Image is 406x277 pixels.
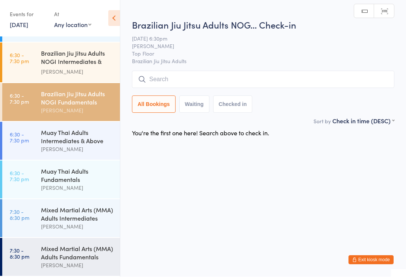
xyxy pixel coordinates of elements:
button: Checked in [213,96,253,113]
span: Brazilian Jiu Jitsu Adults [132,58,394,65]
div: [PERSON_NAME] [41,184,114,192]
a: 6:30 -7:30 pmMuay Thai Adults Fundamentals[PERSON_NAME] [2,161,120,199]
div: At [54,8,91,21]
div: [PERSON_NAME] [41,145,114,154]
time: 7:30 - 8:30 pm [10,209,29,221]
div: Brazilian Jiu Jitsu Adults NOGI Fundamentals [41,90,114,106]
div: Brazilian Jiu Jitsu Adults NOGI Intermediates & Ab... [41,49,114,68]
div: You're the first one here! Search above to check in. [132,129,269,137]
input: Search [132,71,394,88]
div: Mixed Martial Arts (MMA) Adults Intermediates [41,206,114,223]
a: 6:30 -7:30 pmMuay Thai Adults Intermediates & Above[PERSON_NAME] [2,122,120,160]
span: [PERSON_NAME] [132,42,383,50]
span: [DATE] 6:30pm [132,35,383,42]
a: [DATE] [10,21,28,29]
div: Check in time (DESC) [332,117,394,125]
time: 6:30 - 7:30 pm [10,93,29,105]
div: [PERSON_NAME] [41,68,114,76]
div: Any location [54,21,91,29]
button: Exit kiosk mode [348,256,394,265]
div: [PERSON_NAME] [41,223,114,231]
div: Events for [10,8,47,21]
label: Sort by [314,118,331,125]
div: Muay Thai Adults Intermediates & Above [41,129,114,145]
div: [PERSON_NAME] [41,106,114,115]
time: 7:30 - 8:30 pm [10,248,29,260]
a: 7:30 -8:30 pmMixed Martial Arts (MMA) Adults Intermediates[PERSON_NAME] [2,200,120,238]
a: 6:30 -7:30 pmBrazilian Jiu Jitsu Adults NOGI Intermediates & Ab...[PERSON_NAME] [2,43,120,83]
button: Waiting [179,96,209,113]
time: 6:30 - 7:30 pm [10,132,29,144]
div: Mixed Martial Arts (MMA) Adults Fundamentals [41,245,114,261]
a: 6:30 -7:30 pmBrazilian Jiu Jitsu Adults NOGI Fundamentals[PERSON_NAME] [2,83,120,121]
a: 7:30 -8:30 pmMixed Martial Arts (MMA) Adults Fundamentals[PERSON_NAME] [2,238,120,276]
button: All Bookings [132,96,176,113]
time: 6:30 - 7:30 pm [10,170,29,182]
span: Top Floor [132,50,383,58]
div: [PERSON_NAME] [41,261,114,270]
time: 6:30 - 7:30 pm [10,52,29,64]
h2: Brazilian Jiu Jitsu Adults NOG… Check-in [132,19,394,31]
div: Muay Thai Adults Fundamentals [41,167,114,184]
